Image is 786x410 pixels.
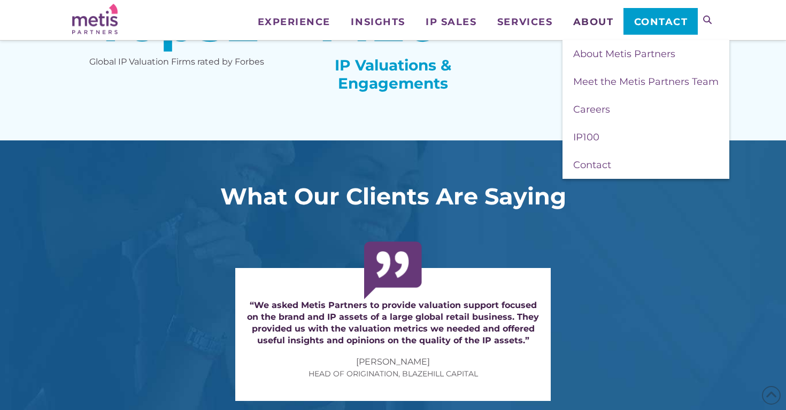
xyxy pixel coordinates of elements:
[573,159,611,171] span: Contact
[426,17,476,27] span: IP Sales
[505,56,714,67] p: Years of IP Experience
[246,368,540,380] div: Head of Origination, Blazehill Capital
[562,123,729,151] a: IP100
[634,17,688,27] span: Contact
[573,76,719,88] span: Meet the Metis Partners Team
[258,17,330,27] span: Experience
[573,131,599,143] span: IP100
[72,56,281,67] p: Global IP Valuation Firms rated by Forbes
[562,96,729,123] a: Careers
[246,356,540,368] div: [PERSON_NAME]
[762,386,781,405] span: Back to Top
[573,17,614,27] span: About
[573,104,610,115] span: Careers
[351,17,405,27] span: Insights
[573,48,675,60] span: About Metis Partners
[562,151,729,179] a: Contact
[497,17,552,27] span: Services
[289,56,498,92] div: IP Valuations & Engagements
[364,241,422,299] img: test-qt.png
[246,299,540,346] div: “We asked Metis Partners to provide valuation support focused on the brand and IP assets of a lar...
[72,4,118,34] img: Metis Partners
[562,68,729,96] a: Meet the Metis Partners Team
[72,183,714,209] div: What Our Clients Are Saying
[623,8,698,35] a: Contact
[562,40,729,68] a: About Metis Partners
